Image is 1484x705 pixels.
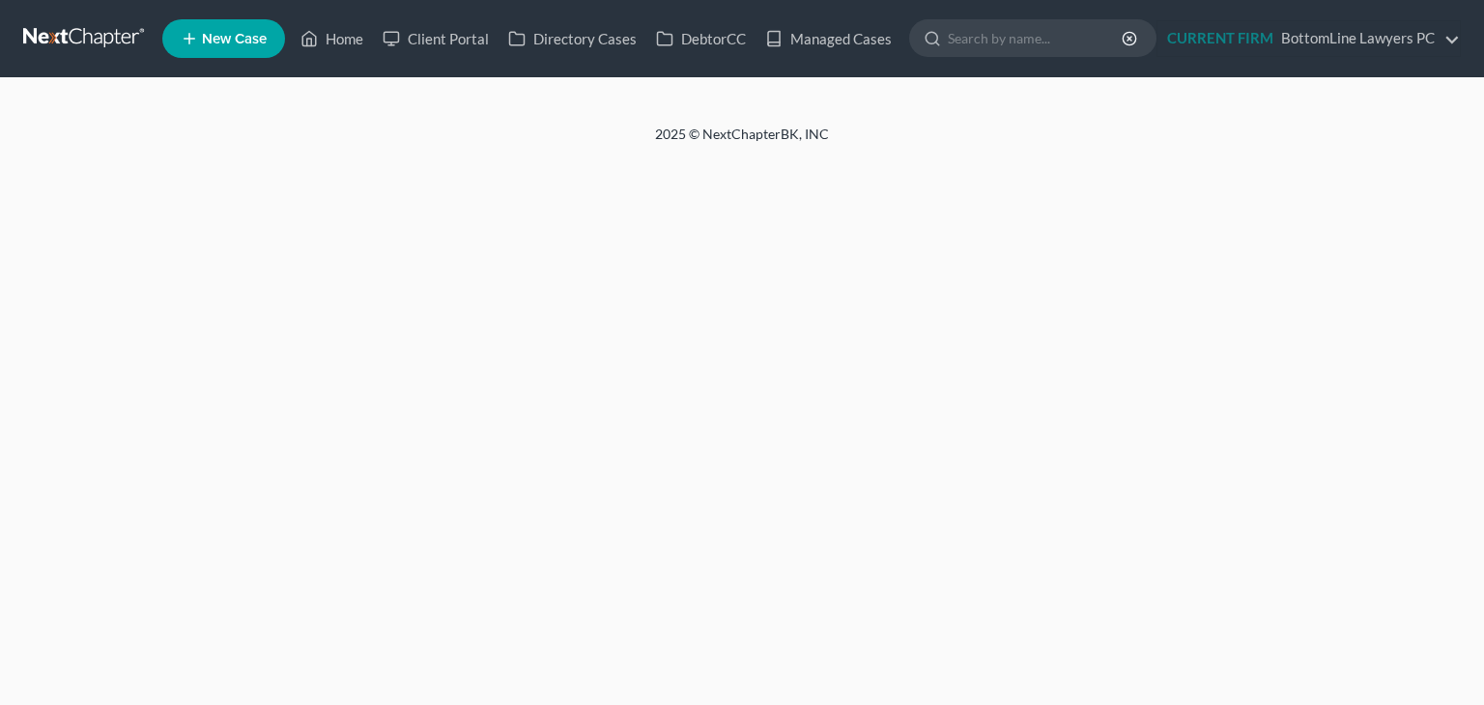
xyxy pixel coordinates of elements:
a: CURRENT FIRMBottomLine Lawyers PC [1157,21,1460,56]
a: Home [291,21,373,56]
a: Managed Cases [756,21,901,56]
div: 2025 © NextChapterBK, INC [191,125,1293,159]
strong: CURRENT FIRM [1167,29,1273,46]
input: Search by name... [948,20,1125,56]
span: New Case [202,32,267,46]
a: Client Portal [373,21,499,56]
a: DebtorCC [646,21,756,56]
a: Directory Cases [499,21,646,56]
